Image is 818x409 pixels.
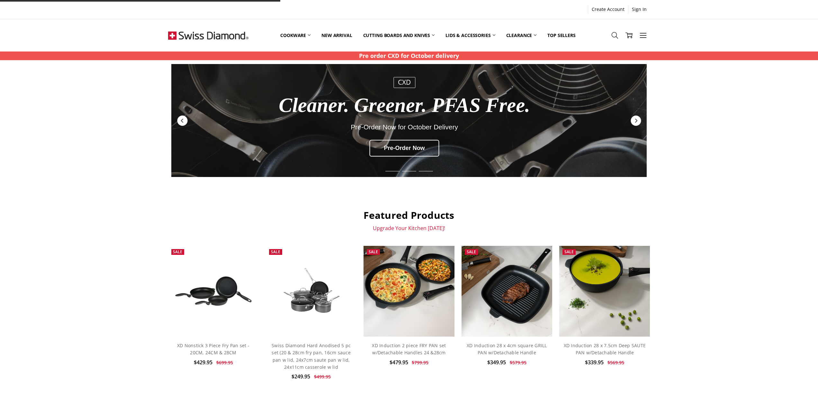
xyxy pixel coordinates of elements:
[369,249,378,255] span: Sale
[216,359,233,366] span: $699.95
[168,246,259,337] a: XD Nonstick 3 Piece Fry Pan set - 20CM, 24CM & 28CM
[564,249,574,255] span: Sale
[630,115,642,126] div: Next
[510,359,526,366] span: $579.95
[168,19,248,51] img: Free Shipping On Every Order
[316,21,357,50] a: New arrival
[487,359,506,366] span: $349.95
[372,342,446,356] a: XD Induction 2 piece FRY PAN set w/Detachable Handles 24 &28cm
[501,21,542,50] a: Clearance
[401,167,418,175] div: Slide 2 of 6
[467,342,547,356] a: XD Induction 28 x 4cm square GRILL PAN w/Detachable Handle
[359,52,459,60] strong: Pre order CXD for October delivery
[588,5,628,14] a: Create Account
[364,246,454,337] img: XD Induction 2 piece FRY PAN set w/Detachable Handles 24 &28cm
[564,342,646,356] a: XD Induction 28 x 7.5cm Deep SAUTE PAN w/Detachable Handle
[418,167,434,175] div: Slide 3 of 6
[168,268,259,314] img: XD Nonstick 3 Piece Fry Pan set - 20CM, 24CM & 28CM
[226,95,583,117] div: Cleaner. Greener. PFAS Free.
[412,359,428,366] span: $799.95
[607,359,624,366] span: $569.95
[168,209,650,221] h2: Featured Products
[393,77,415,88] div: CXD
[176,115,188,126] div: Previous
[173,249,182,255] span: Sale
[440,21,500,50] a: Lids & Accessories
[266,261,356,322] img: Swiss Diamond Hard Anodised 5 pc set (20 & 28cm fry pan, 16cm sauce pan w lid, 24x7cm saute pan w...
[272,342,351,370] a: Swiss Diamond Hard Anodised 5 pc set (20 & 28cm fry pan, 16cm sauce pan w lid, 24x7cm saute pan w...
[171,64,647,177] a: Redirect to https://swissdiamond.com.au/cookware/shop-by-collection/cxd/
[462,246,552,337] img: XD Induction 28 x 4cm square GRILL PAN w/Detachable Handle
[384,167,401,175] div: Slide 1 of 6
[628,5,650,14] a: Sign In
[542,21,581,50] a: Top Sellers
[226,123,583,131] div: Pre-Order Now for October Delivery
[266,246,356,337] a: Swiss Diamond Hard Anodised 5 pc set (20 & 28cm fry pan, 16cm sauce pan w lid, 24x7cm saute pan w...
[358,21,440,50] a: Cutting boards and knives
[559,246,650,337] img: XD Induction 28 x 7.5cm Deep SAUTE PAN w/Detachable Handle
[275,21,316,50] a: Cookware
[314,374,331,380] span: $499.95
[390,359,408,366] span: $479.95
[467,249,476,255] span: Sale
[271,249,280,255] span: Sale
[292,373,310,380] span: $249.95
[370,140,439,156] div: Pre-Order Now
[168,225,650,231] p: Upgrade Your Kitchen [DATE]!
[194,359,212,366] span: $429.95
[177,342,249,356] a: XD Nonstick 3 Piece Fry Pan set - 20CM, 24CM & 28CM
[585,359,604,366] span: $339.95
